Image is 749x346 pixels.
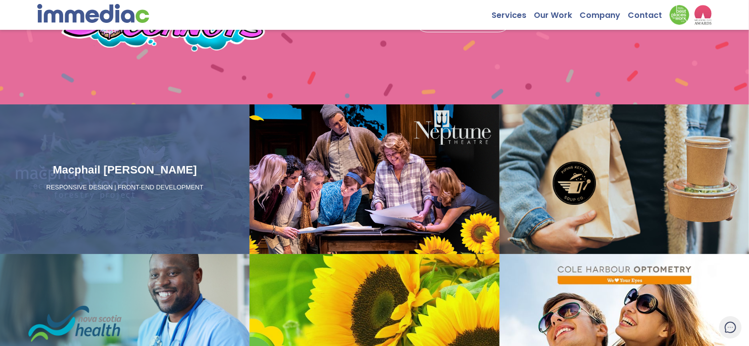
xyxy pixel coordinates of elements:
a: Contact [628,5,669,20]
h3: Macphail [PERSON_NAME] [4,162,246,178]
img: Down [669,5,689,25]
p: RESPONSIVE DESIGN | FRONT-END DEVELOPMENT [4,183,246,192]
a: Our Work [534,5,580,20]
a: Company [580,5,628,20]
img: logo2_wea_nobg.webp [694,5,712,25]
img: immediac [37,4,149,23]
a: Services [492,5,534,20]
